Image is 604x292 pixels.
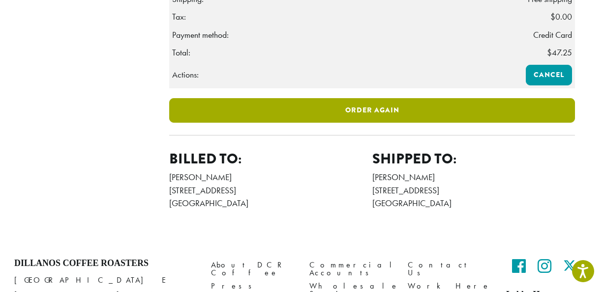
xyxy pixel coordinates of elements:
h2: Shipped to: [372,150,575,167]
a: Cancel order 360756 [526,65,572,85]
th: Actions: [170,62,517,88]
a: About DCR Coffee [211,258,295,279]
span: $ [550,11,555,22]
th: Tax: [170,8,517,26]
th: Total: [170,44,517,62]
a: Commercial Accounts [309,258,393,279]
h4: Dillanos Coffee Roasters [14,258,196,269]
address: [PERSON_NAME] [STREET_ADDRESS] [GEOGRAPHIC_DATA] [169,171,372,210]
span: 47.25 [547,47,572,58]
h2: Billed to: [169,150,372,167]
a: Contact Us [408,258,491,279]
td: Credit Card [517,26,575,44]
th: Payment method: [170,26,517,44]
span: 0.00 [550,11,572,22]
a: Order again [169,98,575,123]
address: [PERSON_NAME] [STREET_ADDRESS] [GEOGRAPHIC_DATA] [372,171,575,210]
span: $ [547,47,552,58]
